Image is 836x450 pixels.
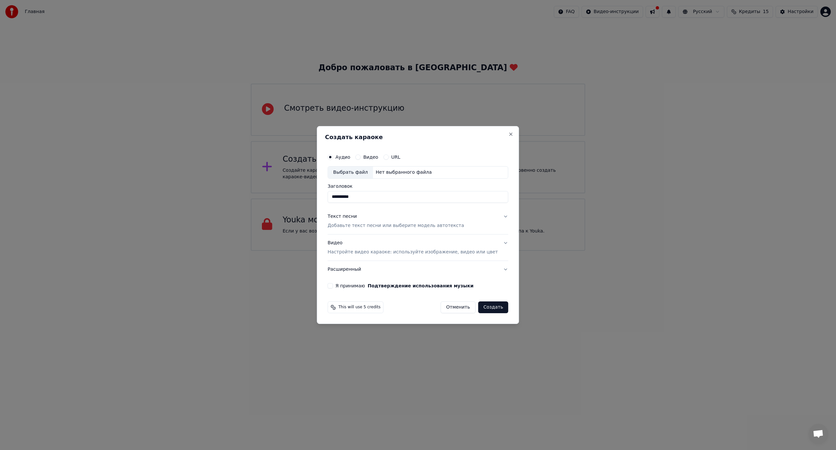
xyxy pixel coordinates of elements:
[325,134,511,140] h2: Создать караоке
[363,155,378,159] label: Видео
[368,283,474,288] button: Я принимаю
[328,240,498,255] div: Видео
[478,301,508,313] button: Создать
[328,234,508,261] button: ВидеоНастройте видео караоке: используйте изображение, видео или цвет
[391,155,400,159] label: URL
[335,155,350,159] label: Аудио
[441,301,475,313] button: Отменить
[328,261,508,278] button: Расширенный
[373,169,434,176] div: Нет выбранного файла
[328,208,508,234] button: Текст песниДобавьте текст песни или выберите модель автотекста
[328,249,498,255] p: Настройте видео караоке: используйте изображение, видео или цвет
[338,305,380,310] span: This will use 5 credits
[328,184,508,188] label: Заголовок
[335,283,474,288] label: Я принимаю
[328,222,464,229] p: Добавьте текст песни или выберите модель автотекста
[328,213,357,220] div: Текст песни
[328,167,373,178] div: Выбрать файл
